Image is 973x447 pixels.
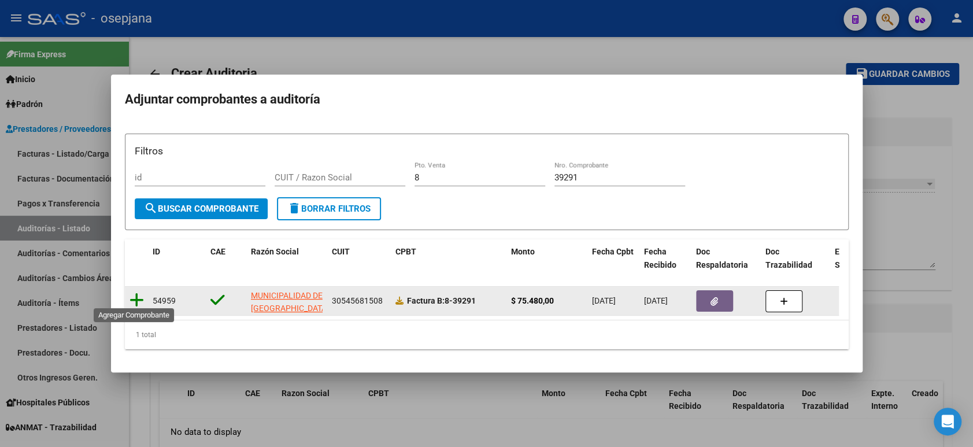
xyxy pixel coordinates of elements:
[511,247,535,256] span: Monto
[639,239,691,278] datatable-header-cell: Fecha Recibido
[125,320,849,349] div: 1 total
[153,296,176,305] span: 54959
[206,239,246,278] datatable-header-cell: CAE
[830,239,894,278] datatable-header-cell: Expediente SUR Asociado
[144,201,158,215] mat-icon: search
[835,247,886,269] span: Expediente SUR Asociado
[148,239,206,278] datatable-header-cell: ID
[287,201,301,215] mat-icon: delete
[696,247,748,269] span: Doc Respaldatoria
[135,198,268,219] button: Buscar Comprobante
[251,291,329,327] span: MUNICIPALIDAD DE [GEOGRAPHIC_DATA][PERSON_NAME]
[287,204,371,214] span: Borrar Filtros
[153,247,160,256] span: ID
[644,247,676,269] span: Fecha Recibido
[251,247,299,256] span: Razón Social
[934,408,961,435] div: Open Intercom Messenger
[644,296,668,305] span: [DATE]
[144,204,258,214] span: Buscar Comprobante
[761,239,830,278] datatable-header-cell: Doc Trazabilidad
[277,197,381,220] button: Borrar Filtros
[391,239,506,278] datatable-header-cell: CPBT
[592,247,634,256] span: Fecha Cpbt
[407,296,445,305] span: Factura B:
[506,239,587,278] datatable-header-cell: Monto
[587,239,639,278] datatable-header-cell: Fecha Cpbt
[125,88,849,110] h2: Adjuntar comprobantes a auditoría
[332,247,350,256] span: CUIT
[327,239,391,278] datatable-header-cell: CUIT
[765,247,812,269] span: Doc Trazabilidad
[395,247,416,256] span: CPBT
[332,296,383,305] span: 30545681508
[135,143,839,158] h3: Filtros
[511,296,554,305] strong: $ 75.480,00
[210,247,225,256] span: CAE
[246,239,327,278] datatable-header-cell: Razón Social
[691,239,761,278] datatable-header-cell: Doc Respaldatoria
[592,296,616,305] span: [DATE]
[407,296,476,305] strong: 8-39291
